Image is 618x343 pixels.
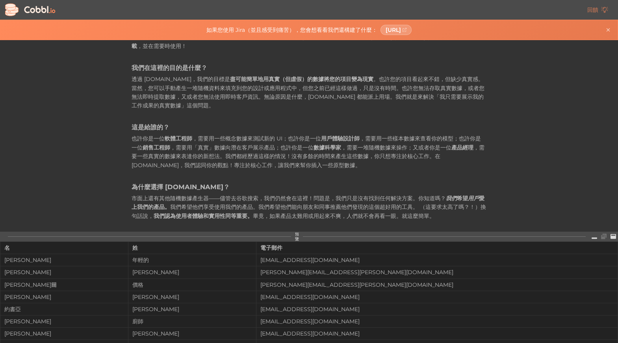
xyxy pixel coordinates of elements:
font: 軟體工程師 [165,135,192,142]
a: 回饋 [581,3,614,17]
font: 年輕的 [132,256,149,264]
font: 約書亞 [4,306,21,313]
a: [URL] [380,25,412,35]
font: ，並在需要時使用！ [137,42,187,50]
font: 廚師 [132,318,143,325]
font: 電子郵件 [260,244,282,251]
font: 隨機資料的預覽。資料集完成後，請立即 [380,34,479,41]
font: 即可新增欄位 [165,34,198,41]
font: 我們認為使用者體驗和實用性同等重要。 [154,212,253,219]
font: 產品經理 [451,144,473,151]
font: 盡可能簡單地用真實（但虛假）的數據將您的項目變為現實 [230,76,373,83]
font: 也許你是一位 [132,135,165,142]
font: 為什麼選擇 [DOMAIN_NAME]？ [132,183,230,191]
font: [PERSON_NAME]爾 [4,281,57,288]
font: [EMAIL_ADDRESS][DOMAIN_NAME] [260,306,360,313]
font: 這是給誰的？ [132,123,169,131]
font: 希望 [457,195,468,202]
font: [PERSON_NAME][EMAIL_ADDRESS][PERSON_NAME][DOMAIN_NAME] [260,281,453,288]
font: ，需要一些真實的數據來表達你的新想法。我們都經歷過這樣的情況！沒有多餘的時間來產生這些數據，你只想專注於核心工作。在 [DOMAIN_NAME]，我們認同你的觀點！專注於核心工作，讓我們來幫你插... [132,144,484,169]
font: 我們希望他們享受使用我們的產品。我們希望他們能向朋友和同事推薦他們發現的這個超好用的工具。 （這要求太高了嗎？！）換句話說， [132,203,486,219]
font: [PERSON_NAME] [132,330,179,337]
font: 畢竟，如果產品太難用或用起來不爽，人們就不會再看一眼。就這麼簡單。 [253,212,435,219]
font: [PERSON_NAME] [132,293,179,301]
font: [PERSON_NAME] [4,256,51,264]
font: [EMAIL_ADDRESS][DOMAIN_NAME] [260,318,360,325]
font: 數據科學家 [314,144,341,151]
font: [PERSON_NAME] [4,269,51,276]
button: 關閉橫幅 [603,25,613,35]
font: 姓 [132,244,138,251]
font: 我們 [446,195,457,202]
font: ，需要用「真實」數據向潛在客戶展示產品；也許你是一位 [170,144,314,151]
font: [PERSON_NAME][EMAIL_ADDRESS][PERSON_NAME][DOMAIN_NAME] [260,269,453,276]
font: [PERSON_NAME] [132,306,179,313]
font: 用戶 [468,195,479,202]
font: ，需要一堆隨機數據來操作；又或者你是一位 [341,144,451,151]
font: ，需要用一些樣本數據來查看你的模型；也許你是一位 [132,135,481,151]
font: 名 [4,244,10,251]
font: 只需點擊上方 [132,34,165,41]
font: [PERSON_NAME] [4,330,51,337]
font: ，需要用一些概念數據來測試新的 UI；也許你是一位 [192,135,321,142]
font: 價格 [132,281,143,288]
font: 銷售工程師 [143,144,170,151]
font: 我們的產品。 [137,203,170,210]
font: [PERSON_NAME] [132,269,179,276]
font: 市面上還有其他隨機數據產生器——儘管去谷歌搜索，我們仍然會在這裡！問題是，我們只是沒有找到任何解決方案。你知道嗎？ [132,195,446,202]
font: [EMAIL_ADDRESS][DOMAIN_NAME] [260,330,360,337]
font: [EMAIL_ADDRESS][DOMAIN_NAME] [260,256,360,264]
font: 我們將自動顯示 [341,34,380,41]
font: 預覽 [295,232,299,242]
font: ！選擇純鍵盤輸入，一切由您決定。新增至少一個欄位後， [198,34,341,41]
font: [PERSON_NAME] [4,293,51,301]
font: 如果您使用 Jira（並且感受到痛苦），您會想看看我們還構建了什麼： [206,26,377,33]
font: 我們在這裡的目的是什麼？ [132,64,207,72]
font: 用戶體驗設計師 [321,135,360,142]
font: [EMAIL_ADDRESS][DOMAIN_NAME] [260,293,360,301]
font: [PERSON_NAME] [4,318,51,325]
font: 回饋 [587,6,598,13]
font: [URL] [386,26,401,33]
font: 透過 [DOMAIN_NAME]，我們的目標是 [132,76,230,83]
